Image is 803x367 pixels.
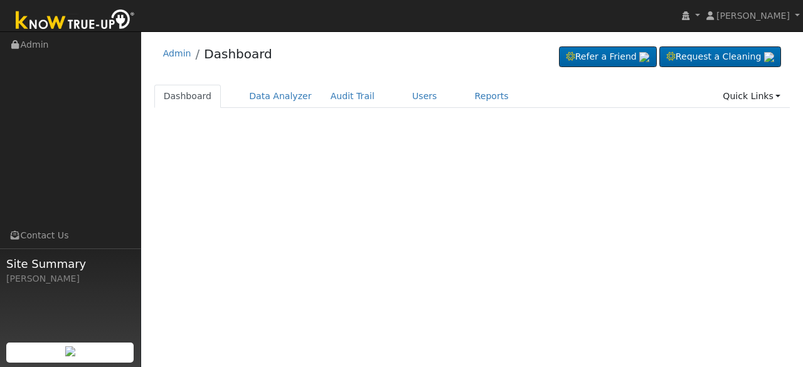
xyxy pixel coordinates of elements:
[465,85,518,108] a: Reports
[713,85,790,108] a: Quick Links
[163,48,191,58] a: Admin
[6,272,134,285] div: [PERSON_NAME]
[639,52,649,62] img: retrieve
[240,85,321,108] a: Data Analyzer
[559,46,657,68] a: Refer a Friend
[659,46,781,68] a: Request a Cleaning
[154,85,221,108] a: Dashboard
[65,346,75,356] img: retrieve
[204,46,272,61] a: Dashboard
[6,255,134,272] span: Site Summary
[321,85,384,108] a: Audit Trail
[764,52,774,62] img: retrieve
[716,11,790,21] span: [PERSON_NAME]
[403,85,447,108] a: Users
[9,7,141,35] img: Know True-Up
